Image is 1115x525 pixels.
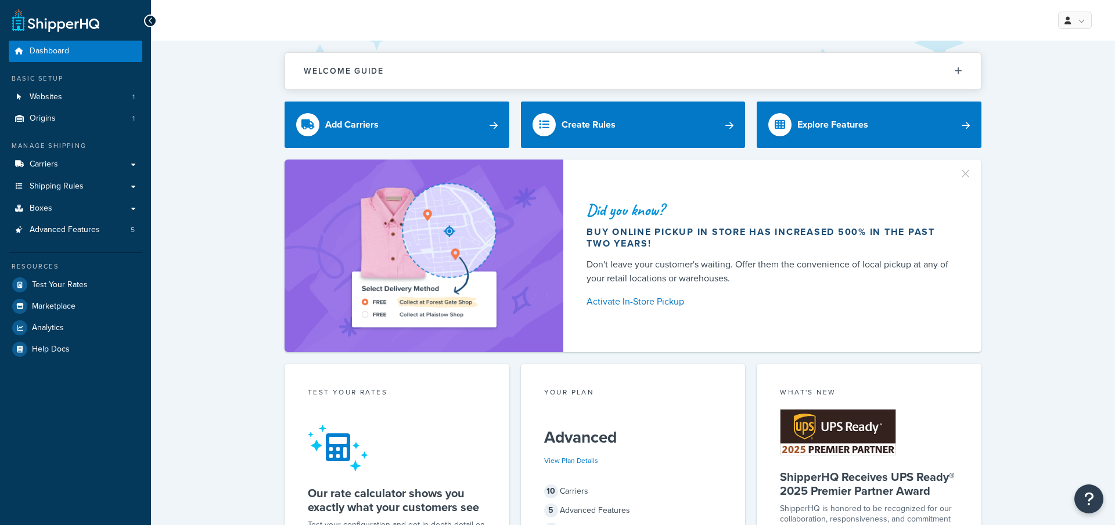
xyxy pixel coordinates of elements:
[9,108,142,129] a: Origins1
[1074,484,1103,513] button: Open Resource Center
[521,102,746,148] a: Create Rules
[9,219,142,241] li: Advanced Features
[797,117,868,133] div: Explore Features
[9,86,142,108] a: Websites1
[308,486,486,514] h5: Our rate calculator shows you exactly what your customers see
[30,204,52,213] span: Boxes
[30,114,56,124] span: Origins
[9,317,142,338] a: Analytics
[9,86,142,108] li: Websites
[30,46,69,56] span: Dashboard
[131,225,135,235] span: 5
[544,428,722,447] h5: Advanced
[132,92,135,102] span: 1
[9,296,142,317] a: Marketplace
[587,294,954,310] a: Activate In-Store Pickup
[544,484,558,498] span: 10
[780,470,958,498] h5: ShipperHQ Receives UPS Ready® 2025 Premier Partner Award
[30,225,100,235] span: Advanced Features
[30,160,58,169] span: Carriers
[285,53,981,89] button: Welcome Guide
[32,280,88,290] span: Test Your Rates
[285,102,509,148] a: Add Carriers
[544,387,722,400] div: Your Plan
[32,345,70,354] span: Help Docs
[587,258,954,285] div: Don't leave your customer's waiting. Offer them the convenience of local pickup at any of your re...
[325,117,379,133] div: Add Carriers
[9,339,142,360] a: Help Docs
[9,74,142,84] div: Basic Setup
[30,182,84,191] span: Shipping Rules
[9,262,142,271] div: Resources
[9,41,142,62] a: Dashboard
[587,202,954,218] div: Did you know?
[780,387,958,400] div: What's New
[9,198,142,219] a: Boxes
[319,177,529,335] img: ad-shirt-map-b0359fc47e01cab431d101c4b569394f6a03f54285957d908178d52f29eb9668.png
[562,117,616,133] div: Create Rules
[544,483,722,499] div: Carriers
[32,302,75,312] span: Marketplace
[9,108,142,129] li: Origins
[9,219,142,241] a: Advanced Features5
[30,92,62,102] span: Websites
[757,102,981,148] a: Explore Features
[308,387,486,400] div: Test your rates
[544,502,722,519] div: Advanced Features
[544,455,598,466] a: View Plan Details
[304,67,384,75] h2: Welcome Guide
[587,226,954,249] div: Buy online pickup in store has increased 500% in the past two years!
[32,323,64,333] span: Analytics
[544,504,558,517] span: 5
[9,154,142,175] a: Carriers
[9,141,142,151] div: Manage Shipping
[9,274,142,295] a: Test Your Rates
[9,176,142,197] a: Shipping Rules
[132,114,135,124] span: 1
